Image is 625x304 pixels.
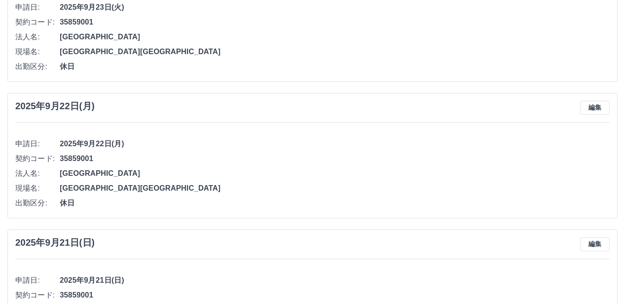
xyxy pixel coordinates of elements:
[15,290,60,301] span: 契約コード:
[15,101,95,112] h3: 2025年9月22日(月)
[580,237,610,251] button: 編集
[60,183,610,194] span: [GEOGRAPHIC_DATA][GEOGRAPHIC_DATA]
[15,237,95,248] h3: 2025年9月21日(日)
[15,2,60,13] span: 申請日:
[60,61,610,72] span: 休日
[60,46,610,57] span: [GEOGRAPHIC_DATA][GEOGRAPHIC_DATA]
[15,46,60,57] span: 現場名:
[60,198,610,209] span: 休日
[15,153,60,164] span: 契約コード:
[15,61,60,72] span: 出勤区分:
[15,168,60,179] span: 法人名:
[15,17,60,28] span: 契約コード:
[60,275,610,286] span: 2025年9月21日(日)
[60,2,610,13] span: 2025年9月23日(火)
[60,153,610,164] span: 35859001
[15,198,60,209] span: 出勤区分:
[15,183,60,194] span: 現場名:
[15,275,60,286] span: 申請日:
[580,101,610,115] button: 編集
[60,290,610,301] span: 35859001
[60,138,610,149] span: 2025年9月22日(月)
[60,17,610,28] span: 35859001
[15,138,60,149] span: 申請日:
[60,168,610,179] span: [GEOGRAPHIC_DATA]
[60,31,610,43] span: [GEOGRAPHIC_DATA]
[15,31,60,43] span: 法人名:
